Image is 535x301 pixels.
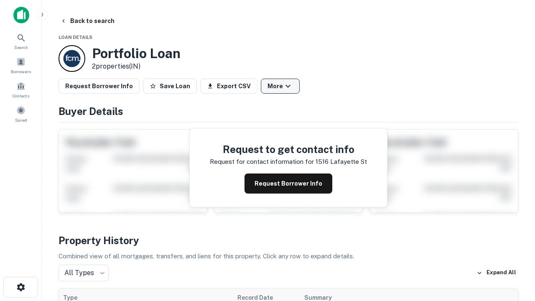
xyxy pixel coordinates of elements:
span: Saved [15,117,27,123]
h4: Property History [59,233,518,248]
iframe: Chat Widget [493,207,535,247]
p: 1516 lafayette st [316,157,367,167]
span: Borrowers [11,68,31,75]
button: Request Borrower Info [245,173,332,194]
h4: Request to get contact info [210,142,367,157]
h3: Portfolio Loan [92,46,181,61]
button: Save Loan [143,79,197,94]
p: Combined view of all mortgages, transfers, and liens for this property. Click any row to expand d... [59,251,518,261]
button: Request Borrower Info [59,79,140,94]
span: Loan Details [59,35,92,40]
h4: Buyer Details [59,104,518,119]
a: Saved [3,102,39,125]
button: Back to search [57,13,118,28]
a: Borrowers [3,54,39,77]
a: Search [3,30,39,52]
span: Search [14,44,28,51]
div: All Types [59,265,109,281]
p: 2 properties (IN) [92,61,181,71]
button: Expand All [474,267,518,279]
span: Contacts [13,92,29,99]
button: More [261,79,300,94]
a: Contacts [3,78,39,101]
img: capitalize-icon.png [13,7,29,23]
p: Request for contact information for [210,157,314,167]
button: Export CSV [200,79,257,94]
